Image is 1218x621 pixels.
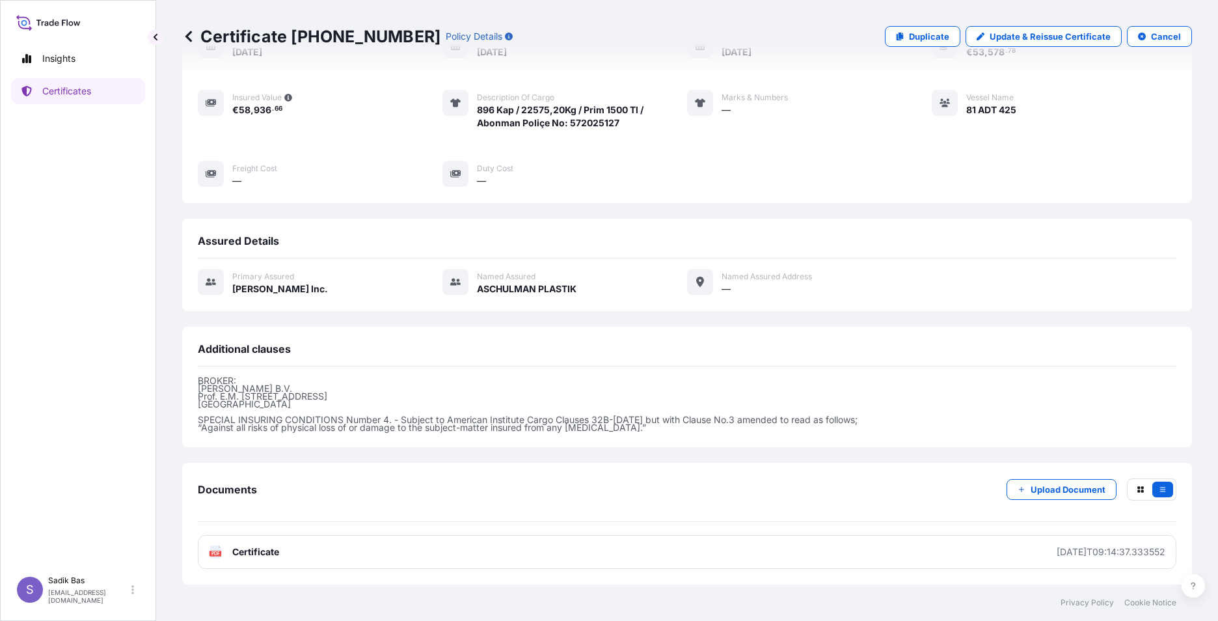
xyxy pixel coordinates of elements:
span: 936 [254,105,271,115]
a: Update & Reissue Certificate [966,26,1122,47]
span: Assured Details [198,234,279,247]
span: Certificate [232,545,279,559]
p: Certificate [PHONE_NUMBER] [182,26,440,47]
p: Upload Document [1031,483,1105,496]
span: € [232,105,239,115]
span: Freight Cost [232,163,277,174]
span: — [232,174,241,187]
button: Upload Document [1007,479,1116,500]
span: , [250,105,254,115]
p: Duplicate [909,30,949,43]
p: Update & Reissue Certificate [990,30,1111,43]
span: Description of cargo [477,92,554,103]
span: [PERSON_NAME] Inc. [232,283,328,296]
p: Cancel [1151,30,1181,43]
span: Named Assured Address [722,271,812,282]
p: Certificates [42,85,91,98]
span: Named Assured [477,271,535,282]
span: — [477,174,486,187]
p: Sadik Bas [48,575,129,586]
span: 66 [275,107,282,111]
span: ASCHULMAN PLASTIK [477,283,576,296]
a: Privacy Policy [1061,598,1114,608]
span: 58 [239,105,250,115]
span: 81 ADT 425 [966,103,1016,117]
button: Cancel [1127,26,1192,47]
text: PDF [211,551,220,556]
a: Cookie Notice [1124,598,1176,608]
span: — [722,103,731,117]
span: Additional clauses [198,342,291,355]
p: [EMAIL_ADDRESS][DOMAIN_NAME] [48,588,129,604]
a: Insights [11,46,145,72]
a: PDFCertificate[DATE]T09:14:37.333552 [198,535,1176,569]
p: BROKER: [PERSON_NAME] B.V. Prof. E.M. [STREET_ADDRESS] [GEOGRAPHIC_DATA] SPECIAL INSURING CONDITI... [198,377,1176,432]
span: Vessel Name [966,92,1014,103]
span: Documents [198,483,257,496]
a: Duplicate [885,26,960,47]
a: Certificates [11,78,145,104]
span: 896 Kap / 22575,20Kg / Prim 1500 Tl / Abonman Poliçe No: 572025127 [477,103,687,130]
span: Primary assured [232,271,294,282]
p: Policy Details [446,30,502,43]
span: Marks & Numbers [722,92,788,103]
span: Insured Value [232,92,282,103]
span: Duty Cost [477,163,513,174]
span: . [272,107,274,111]
span: S [26,583,34,596]
p: Insights [42,52,75,65]
div: [DATE]T09:14:37.333552 [1057,545,1165,559]
span: — [722,283,731,296]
